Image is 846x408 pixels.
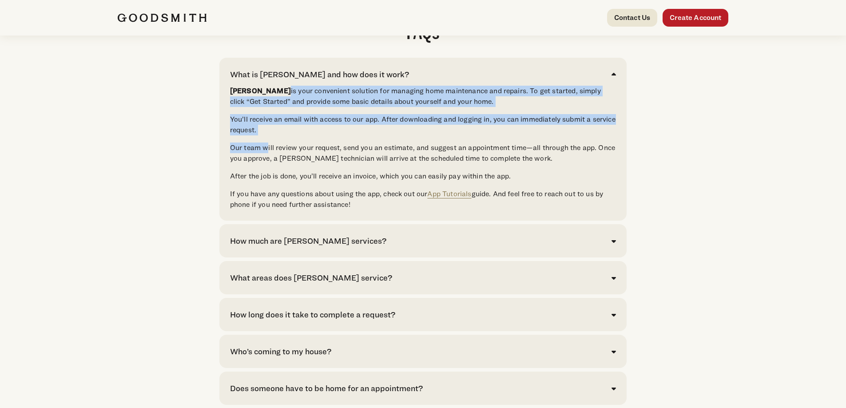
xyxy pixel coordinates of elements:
[230,114,616,135] p: You’ll receive an email with access to our app. After downloading and logging in, you can immedia...
[230,86,616,107] p: is your convenient solution for managing home maintenance and repairs. To get started, simply cli...
[230,143,616,164] p: Our team will review your request, send you an estimate, and suggest an appointment time—all thro...
[230,189,616,210] p: If you have any questions about using the app, check out our guide. And feel free to reach out to...
[607,9,658,27] a: Contact Us
[230,171,616,182] p: After the job is done, you’ll receive an invoice, which you can easily pay within the app.
[230,309,395,321] div: How long does it take to complete a request?
[230,87,291,95] strong: [PERSON_NAME]
[230,68,409,80] div: What is [PERSON_NAME] and how does it work?
[118,13,207,22] img: Goodsmith
[230,345,331,357] div: Who’s coming to my house?
[663,9,728,27] a: Create Account
[230,235,386,247] div: How much are [PERSON_NAME] services?
[427,190,471,198] a: App Tutorials
[230,272,392,284] div: What areas does [PERSON_NAME] service?
[230,382,423,394] div: Does someone have to be home for an appointment?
